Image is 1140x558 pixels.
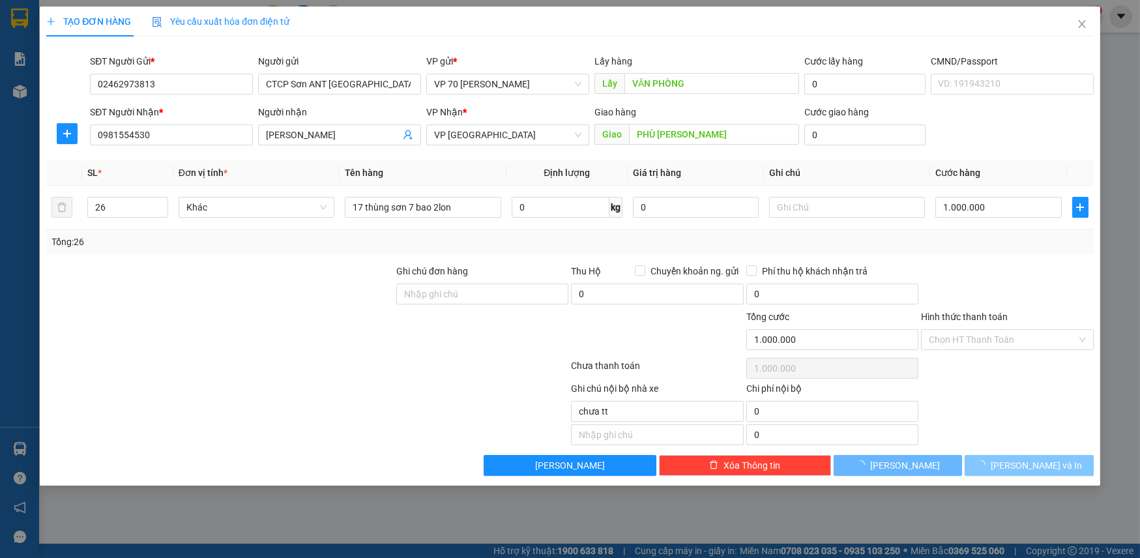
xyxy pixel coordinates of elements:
[764,160,931,186] th: Ghi chú
[594,73,624,94] span: Lấy
[434,74,581,94] span: VP 70 Nguyễn Hoàng
[935,168,980,178] span: Cước hàng
[396,266,468,276] label: Ghi chú đơn hàng
[571,401,743,422] input: Nhập ghi chú
[746,381,918,401] div: Chi phí nội bộ
[544,168,590,178] span: Định lượng
[345,197,501,218] input: VD: Bàn, Ghế
[46,16,131,27] span: TẠO ĐƠN HÀNG
[535,458,605,473] span: [PERSON_NAME]
[976,460,991,469] span: loading
[659,455,831,476] button: deleteXóa Thông tin
[152,17,162,27] img: icon
[769,197,926,218] input: Ghi Chú
[804,74,925,95] input: Cước lấy hàng
[484,455,656,476] button: [PERSON_NAME]
[179,168,227,178] span: Đơn vị tính
[570,359,745,381] div: Chưa thanh toán
[434,125,581,145] span: VP Quảng Bình
[633,168,681,178] span: Giá trị hàng
[345,168,383,178] span: Tên hàng
[594,56,632,66] span: Lấy hàng
[624,73,799,94] input: Dọc đường
[571,381,743,401] div: Ghi chú nội bộ nhà xe
[757,264,873,278] span: Phí thu hộ khách nhận trả
[396,284,568,304] input: Ghi chú đơn hàng
[1064,7,1100,43] button: Close
[991,458,1082,473] span: [PERSON_NAME] và In
[629,124,799,145] input: Dọc đường
[571,266,601,276] span: Thu Hộ
[633,197,759,218] input: 0
[1072,197,1089,218] button: plus
[856,460,870,469] span: loading
[426,107,463,117] span: VP Nhận
[426,54,589,68] div: VP gửi
[804,107,869,117] label: Cước giao hàng
[186,198,327,217] span: Khác
[870,458,940,473] span: [PERSON_NAME]
[804,125,925,145] input: Cước giao hàng
[834,455,962,476] button: [PERSON_NAME]
[594,107,636,117] span: Giao hàng
[51,235,440,249] div: Tổng: 26
[965,455,1093,476] button: [PERSON_NAME] và In
[57,128,77,139] span: plus
[87,168,98,178] span: SL
[258,105,421,119] div: Người nhận
[594,124,629,145] span: Giao
[46,17,55,26] span: plus
[931,54,1094,68] div: CMND/Passport
[746,312,789,322] span: Tổng cước
[258,54,421,68] div: Người gửi
[921,312,1008,322] label: Hình thức thanh toán
[51,197,72,218] button: delete
[90,105,253,119] div: SĐT Người Nhận
[152,16,289,27] span: Yêu cầu xuất hóa đơn điện tử
[1073,202,1088,213] span: plus
[57,123,78,144] button: plus
[571,424,743,445] input: Nhập ghi chú
[90,54,253,68] div: SĐT Người Gửi
[709,460,718,471] span: delete
[645,264,744,278] span: Chuyển khoản ng. gửi
[1077,19,1087,29] span: close
[403,130,413,140] span: user-add
[804,56,863,66] label: Cước lấy hàng
[723,458,780,473] span: Xóa Thông tin
[609,197,622,218] span: kg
